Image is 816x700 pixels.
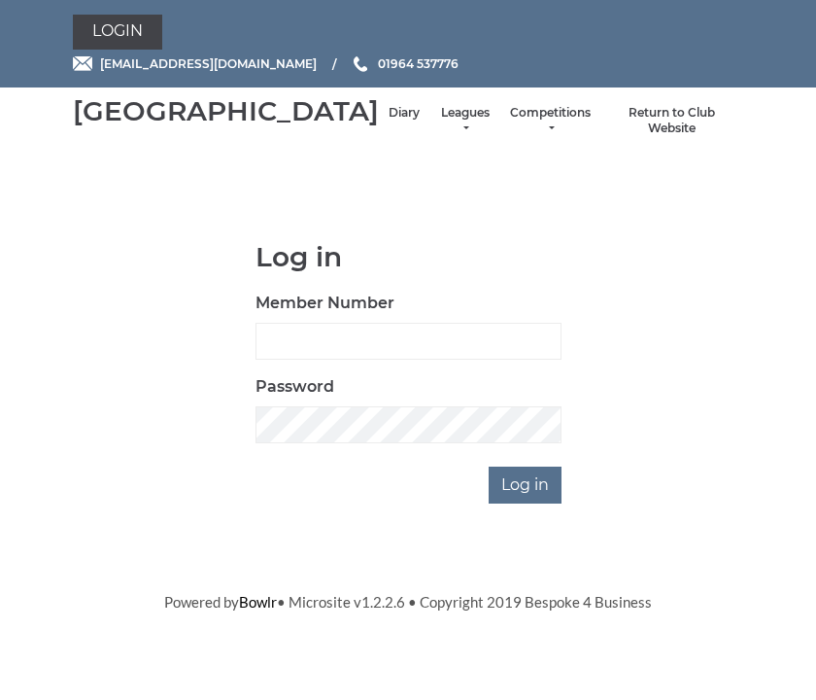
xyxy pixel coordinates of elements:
a: Bowlr [239,593,277,611]
a: Diary [389,105,420,122]
span: 01964 537776 [378,56,459,71]
img: Email [73,56,92,71]
a: Login [73,15,162,50]
a: Email [EMAIL_ADDRESS][DOMAIN_NAME] [73,54,317,73]
a: Leagues [439,105,491,137]
span: Powered by • Microsite v1.2.2.6 • Copyright 2019 Bespoke 4 Business [164,593,652,611]
a: Competitions [510,105,591,137]
a: Return to Club Website [610,105,733,137]
label: Member Number [255,292,394,315]
img: Phone us [354,56,367,72]
label: Password [255,375,334,399]
span: [EMAIL_ADDRESS][DOMAIN_NAME] [100,56,317,71]
input: Log in [489,467,561,504]
a: Phone us 01964 537776 [351,54,459,73]
div: [GEOGRAPHIC_DATA] [73,96,379,126]
h1: Log in [255,242,561,272]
